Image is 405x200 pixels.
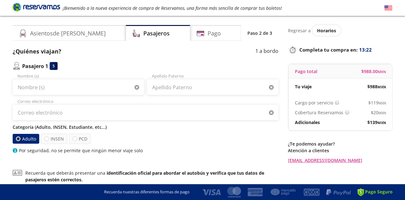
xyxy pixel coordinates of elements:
small: MXN [377,120,386,125]
input: Correo electrónico [13,105,278,121]
label: INSEN [41,134,67,144]
small: MXN [377,84,386,89]
em: ¡Bienvenido a la nueva experiencia de compra de Reservamos, una forma más sencilla de comprar tus... [63,5,282,11]
p: Adicionales [295,119,320,126]
p: 1 a bordo [255,47,278,56]
p: Cobertura Reservamos [295,109,343,116]
small: MXN [378,101,386,105]
small: MXN [378,110,386,115]
h4: Asientos de [PERSON_NAME] [30,29,106,38]
span: 13:22 [359,46,372,53]
span: $ 20 [371,109,386,116]
p: Pago total [295,68,317,75]
label: PCD [69,134,91,144]
i: Brand Logo [13,2,60,12]
p: Pasajero 1 [22,62,48,70]
span: $ 988.00 [361,68,386,75]
div: Regresar a ver horarios [288,25,392,36]
p: Categoría (Adulto, INSEN, Estudiante, etc...) [13,124,278,130]
p: Recuerda que deberás presentar una [25,170,278,183]
button: English [384,4,392,12]
h4: Pago [208,29,221,38]
p: Por seguridad, no se permite que ningún menor viaje solo [19,147,143,154]
p: Completa tu compra en : [288,45,392,54]
span: $ 119 [368,99,386,106]
input: Nombre (s) [13,79,144,95]
p: Tu viaje [295,83,312,90]
p: ¿Te podemos ayudar? [288,141,392,147]
p: Regresar a [288,27,311,34]
span: $ 988 [367,83,386,90]
p: Paso 2 de 3 [247,30,272,36]
p: ¿Quiénes viajan? [13,47,61,56]
label: Adulto [13,134,39,144]
h4: Pasajeros [143,29,170,38]
a: Brand Logo [13,2,60,14]
p: Cargo por servicio [295,99,333,106]
span: Horarios [317,28,336,34]
a: [EMAIL_ADDRESS][DOMAIN_NAME] [288,157,392,164]
small: MXN [378,69,386,74]
input: Apellido Paterno [147,79,278,95]
div: 5 [50,62,58,70]
span: $ 139 [367,119,386,126]
b: identificación oficial para abordar el autobús y verifica que tus datos de pasajeros estén correc... [25,170,264,183]
p: Atención a clientes [288,147,392,154]
p: Recuerda nuestras diferentes formas de pago [104,189,190,195]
